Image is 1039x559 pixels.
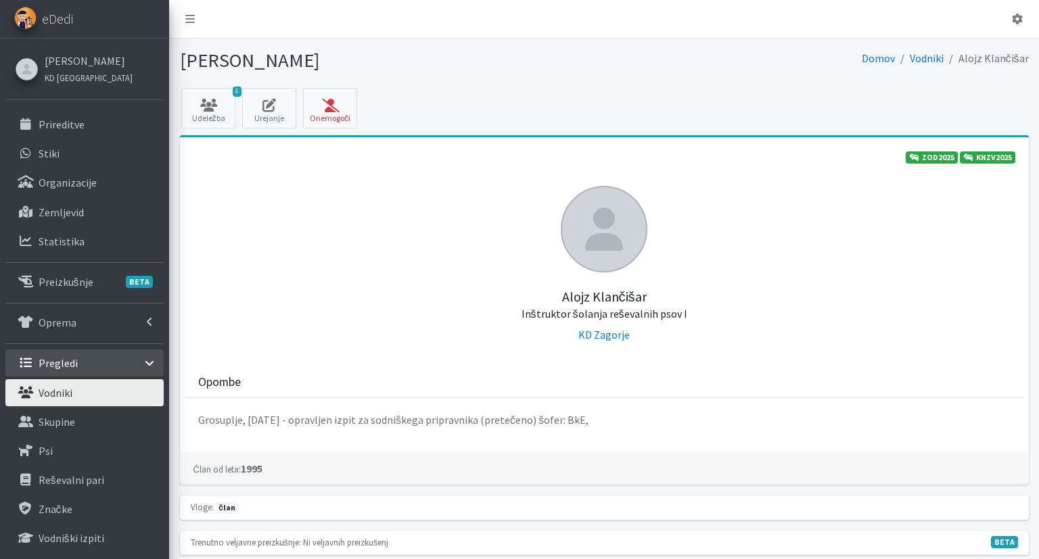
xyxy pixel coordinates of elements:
[578,328,630,341] a: KD Zagorje
[193,272,1015,321] h5: Alojz Klančišar
[991,536,1018,548] span: V fazi razvoja
[39,502,72,516] p: Značke
[39,386,72,399] p: Vodniki
[5,140,164,167] a: Stiki
[45,72,133,83] small: KD [GEOGRAPHIC_DATA]
[39,356,78,370] p: Pregledi
[180,49,599,72] h1: [PERSON_NAME]
[42,9,73,29] span: eDedi
[216,502,239,514] span: član
[5,495,164,522] a: Značke
[39,118,85,131] p: Prireditve
[193,464,241,475] small: Član od leta:
[303,88,357,128] button: Onemogoči
[181,88,235,128] a: 6 Udeležba
[39,415,75,429] p: Skupine
[960,151,1015,164] a: KNZV2025
[5,309,164,336] a: Oprema
[5,228,164,255] a: Statistika
[5,408,164,435] a: Skupine
[126,276,153,288] span: BETA
[14,7,37,29] img: eDedi
[39,316,76,329] p: Oprema
[233,87,241,97] span: 6
[910,51,944,65] a: Vodniki
[39,275,93,289] p: Preizkušnje
[5,349,164,376] a: Pregledi
[39,205,84,219] p: Zemljevid
[191,502,214,512] small: Vloge:
[944,49,1029,68] li: Alojz Klančišar
[522,307,687,320] small: Inštruktor šolanja reševalnih psov I
[198,412,1010,428] p: Grosuplje, [DATE] - opravljen izpit za sodniškega pripravnika (pretečeno) šofer: BkE,
[45,53,133,69] a: [PERSON_NAME]
[39,531,104,545] p: Vodniški izpiti
[303,537,388,548] small: Ni veljavnih preizkušenj
[5,268,164,295] a: PreizkušnjeBETA
[39,473,104,487] p: Reševalni pari
[5,525,164,552] a: Vodniški izpiti
[39,444,53,458] p: Psi
[5,437,164,464] a: Psi
[45,69,133,85] a: KD [GEOGRAPHIC_DATA]
[198,375,241,389] h3: Opombe
[5,169,164,196] a: Organizacije
[5,199,164,226] a: Zemljevid
[242,88,296,128] a: Urejanje
[862,51,895,65] a: Domov
[5,379,164,406] a: Vodniki
[5,111,164,138] a: Prireditve
[39,235,85,248] p: Statistika
[5,466,164,493] a: Reševalni pari
[39,176,97,189] p: Organizacije
[191,537,301,548] small: Trenutno veljavne preizkušnje:
[39,147,60,160] p: Stiki
[906,151,958,164] a: ZOD2025
[193,462,262,475] strong: 1995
